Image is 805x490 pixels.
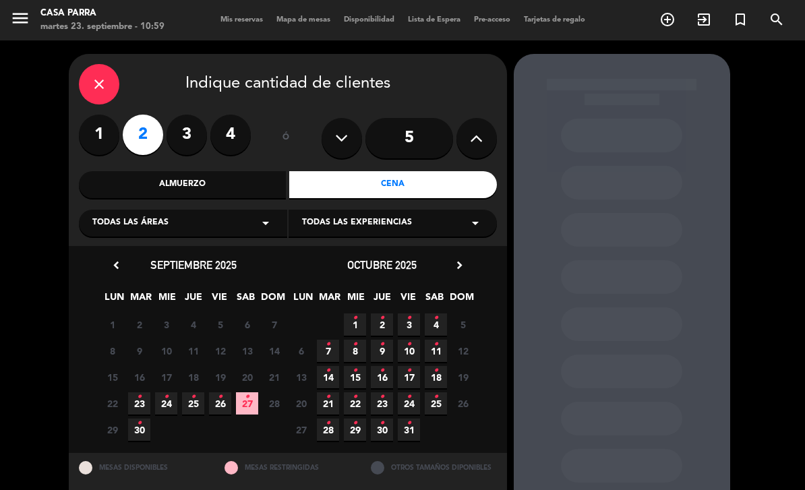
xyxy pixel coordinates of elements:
[218,386,222,408] i: •
[425,366,447,388] span: 18
[182,313,204,336] span: 4
[40,20,165,34] div: martes 23. septiembre - 10:59
[380,386,384,408] i: •
[128,392,150,415] span: 23
[258,215,274,231] i: arrow_drop_down
[347,258,417,272] span: octubre 2025
[722,8,758,31] span: Reserva especial
[209,313,231,336] span: 5
[317,366,339,388] span: 14
[353,334,357,355] i: •
[398,366,420,388] span: 17
[407,360,411,381] i: •
[344,313,366,336] span: 1
[155,392,177,415] span: 24
[101,419,123,441] span: 29
[155,340,177,362] span: 10
[263,313,285,336] span: 7
[452,258,467,272] i: chevron_right
[137,386,142,408] i: •
[659,11,676,28] i: add_circle_outline
[345,289,367,311] span: MIE
[261,289,283,311] span: DOM
[769,11,785,28] i: search
[290,340,312,362] span: 6
[407,412,411,434] i: •
[103,289,125,311] span: LUN
[450,289,472,311] span: DOM
[371,392,393,415] span: 23
[758,8,795,31] span: BUSCAR
[302,216,412,230] span: Todas las experiencias
[317,419,339,441] span: 28
[452,340,474,362] span: 12
[101,313,123,336] span: 1
[423,289,446,311] span: SAB
[109,258,123,272] i: chevron_left
[326,360,330,381] i: •
[290,419,312,441] span: 27
[128,313,150,336] span: 2
[452,392,474,415] span: 26
[270,16,337,24] span: Mapa de mesas
[344,419,366,441] span: 29
[191,386,196,408] i: •
[209,392,231,415] span: 26
[371,289,393,311] span: JUE
[214,16,270,24] span: Mis reservas
[353,386,357,408] i: •
[649,8,686,31] span: RESERVAR MESA
[434,360,438,381] i: •
[398,392,420,415] span: 24
[397,289,419,311] span: VIE
[398,313,420,336] span: 3
[425,340,447,362] span: 11
[686,8,722,31] span: WALK IN
[434,307,438,329] i: •
[128,366,150,388] span: 16
[79,64,497,104] div: Indique cantidad de clientes
[398,419,420,441] span: 31
[353,307,357,329] i: •
[401,16,467,24] span: Lista de Espera
[210,115,251,155] label: 4
[263,392,285,415] span: 28
[209,366,231,388] span: 19
[371,366,393,388] span: 16
[326,412,330,434] i: •
[235,289,257,311] span: SAB
[208,289,231,311] span: VIE
[425,313,447,336] span: 4
[398,340,420,362] span: 10
[407,386,411,408] i: •
[467,16,517,24] span: Pre-acceso
[353,412,357,434] i: •
[517,16,592,24] span: Tarjetas de regalo
[40,7,165,20] div: Casa Parra
[182,340,204,362] span: 11
[452,313,474,336] span: 5
[236,313,258,336] span: 6
[371,340,393,362] span: 9
[129,289,152,311] span: MAR
[380,334,384,355] i: •
[290,392,312,415] span: 20
[407,334,411,355] i: •
[361,453,507,482] div: OTROS TAMAÑOS DIPONIBLES
[371,313,393,336] span: 2
[128,340,150,362] span: 9
[182,289,204,311] span: JUE
[79,115,119,155] label: 1
[101,392,123,415] span: 22
[236,340,258,362] span: 13
[289,171,497,198] div: Cena
[182,392,204,415] span: 25
[10,8,30,28] i: menu
[79,171,287,198] div: Almuerzo
[101,366,123,388] span: 15
[434,386,438,408] i: •
[209,340,231,362] span: 12
[263,340,285,362] span: 14
[467,215,483,231] i: arrow_drop_down
[353,360,357,381] i: •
